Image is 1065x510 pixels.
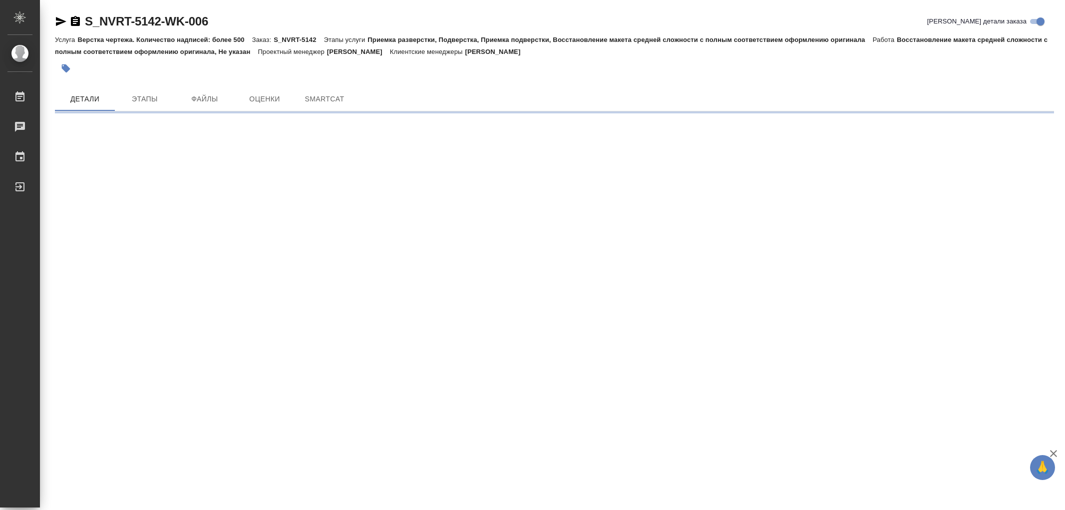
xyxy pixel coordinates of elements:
[390,48,465,55] p: Клиентские менеджеры
[927,16,1027,26] span: [PERSON_NAME] детали заказа
[55,36,77,43] p: Услуга
[121,93,169,105] span: Этапы
[1030,455,1055,480] button: 🙏
[55,15,67,27] button: Скопировать ссылку для ЯМессенджера
[77,36,252,43] p: Верстка чертежа. Количество надписей: более 500
[85,14,208,28] a: S_NVRT-5142-WK-006
[324,36,368,43] p: Этапы услуги
[274,36,324,43] p: S_NVRT-5142
[465,48,528,55] p: [PERSON_NAME]
[69,15,81,27] button: Скопировать ссылку
[55,57,77,79] button: Добавить тэг
[258,48,327,55] p: Проектный менеджер
[252,36,274,43] p: Заказ:
[301,93,349,105] span: SmartCat
[327,48,390,55] p: [PERSON_NAME]
[873,36,897,43] p: Работа
[367,36,872,43] p: Приемка разверстки, Подверстка, Приемка подверстки, Восстановление макета средней сложности с пол...
[241,93,289,105] span: Оценки
[1034,457,1051,478] span: 🙏
[61,93,109,105] span: Детали
[181,93,229,105] span: Файлы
